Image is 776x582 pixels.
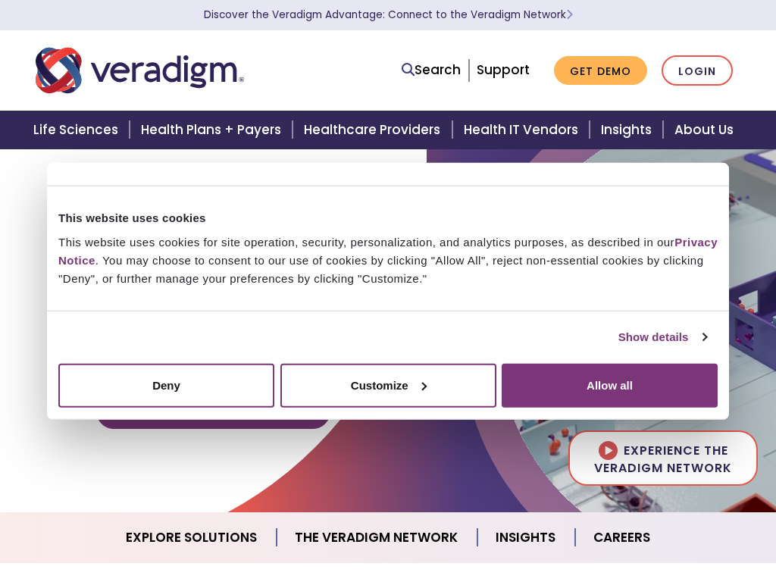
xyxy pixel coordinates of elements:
a: Healthcare Providers [295,111,454,149]
div: This website uses cookies for site operation, security, personalization, and analytics purposes, ... [58,233,718,287]
span: Learn More [566,8,573,22]
a: Login [662,55,733,86]
a: Health Plans + Payers [132,111,295,149]
a: Careers [575,518,668,557]
a: The Veradigm Network [277,518,477,557]
button: Deny [58,363,274,407]
button: Customize [280,363,496,407]
a: Health IT Vendors [455,111,592,149]
a: Search [402,60,461,80]
img: Veradigm logo [36,45,244,95]
a: About Us [665,111,752,149]
a: Support [477,61,530,79]
a: Insights [592,111,665,149]
a: Get Demo [554,56,647,86]
a: Life Sciences [24,111,132,149]
button: Allow all [502,363,718,407]
a: Insights [477,518,575,557]
div: This website uses cookies [58,209,718,227]
a: Explore Solutions [108,518,277,557]
a: Discover the Veradigm Advantage: Connect to the Veradigm NetworkLearn More [204,8,573,22]
a: Show details [618,328,706,346]
a: Privacy Notice [58,235,718,266]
